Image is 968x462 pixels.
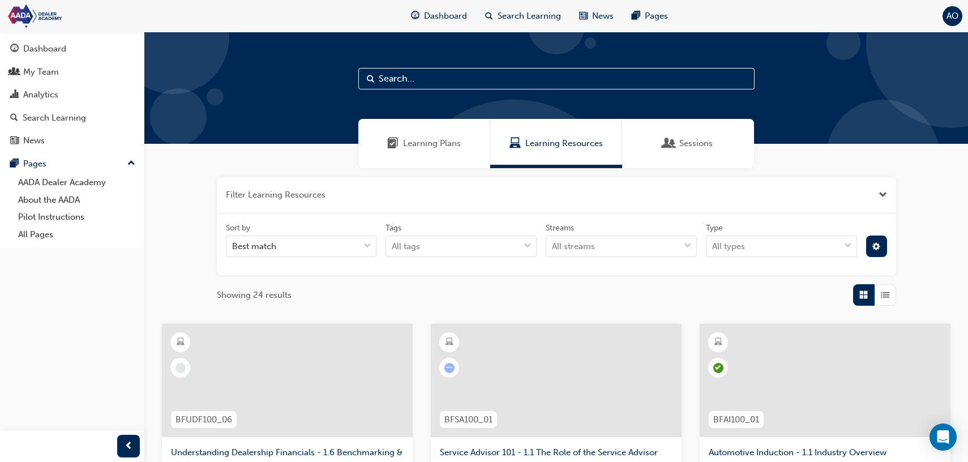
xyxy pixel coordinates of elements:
[881,289,889,302] span: List
[177,335,185,350] span: learningResourceType_ELEARNING-icon
[386,223,537,258] label: tagOptions
[10,159,19,169] span: pages-icon
[232,240,276,253] div: Best match
[859,289,868,302] span: Grid
[386,223,401,234] div: Tags
[709,446,941,459] span: Automotive Induction - 1.1 Industry Overview
[5,84,140,105] a: Analytics
[226,223,250,234] div: Sort by
[125,439,133,454] span: prev-icon
[706,223,723,234] div: Type
[23,42,66,55] div: Dashboard
[10,136,19,146] span: news-icon
[411,9,419,23] span: guage-icon
[490,119,622,168] a: Learning ResourcesLearning Resources
[10,90,19,100] span: chart-icon
[175,413,232,426] span: BFUDF100_06
[23,134,45,147] div: News
[476,5,570,28] a: search-iconSearch Learning
[440,446,673,459] span: Service Advisor 101 - 1.1 The Role of the Service Advisor
[446,335,453,350] span: learningResourceType_ELEARNING-icon
[930,423,957,451] div: Open Intercom Messenger
[622,119,754,168] a: SessionsSessions
[14,208,140,226] a: Pilot Instructions
[424,10,467,23] span: Dashboard
[23,157,46,170] div: Pages
[943,6,962,26] button: AO
[5,36,140,153] button: DashboardMy TeamAnalyticsSearch LearningNews
[623,5,677,28] a: pages-iconPages
[358,119,490,168] a: Learning PlansLearning Plans
[10,113,18,123] span: search-icon
[363,239,371,254] span: down-icon
[946,10,958,23] span: AO
[684,239,692,254] span: down-icon
[387,137,399,150] span: Learning Plans
[217,289,292,302] span: Showing 24 results
[444,413,492,426] span: BFSA100_01
[712,240,745,253] div: All types
[5,62,140,83] a: My Team
[10,44,19,54] span: guage-icon
[444,363,455,373] span: learningRecordVerb_ATTEMPT-icon
[570,5,623,28] a: news-iconNews
[525,137,603,150] span: Learning Resources
[10,67,19,78] span: people-icon
[879,189,887,202] button: Close the filter
[5,38,140,59] a: Dashboard
[498,10,561,23] span: Search Learning
[14,174,140,191] a: AADA Dealer Academy
[546,223,574,234] div: Streams
[5,153,140,174] button: Pages
[358,68,755,89] input: Search...
[713,413,759,426] span: BFAI100_01
[23,88,58,101] div: Analytics
[713,363,723,373] span: learningRecordVerb_PASS-icon
[23,112,86,125] div: Search Learning
[127,156,135,171] span: up-icon
[714,335,722,350] span: learningResourceType_ELEARNING-icon
[509,137,521,150] span: Learning Resources
[5,108,140,129] a: Search Learning
[367,72,375,85] span: Search
[485,9,493,23] span: search-icon
[872,243,880,253] span: cog-icon
[392,240,420,253] div: All tags
[524,239,532,254] span: down-icon
[663,137,675,150] span: Sessions
[866,236,887,257] button: cog-icon
[632,9,640,23] span: pages-icon
[14,226,140,243] a: All Pages
[552,240,595,253] div: All streams
[579,9,588,23] span: news-icon
[6,3,136,29] img: Trak
[5,130,140,151] a: News
[679,137,713,150] span: Sessions
[844,239,852,254] span: down-icon
[175,363,186,373] span: learningRecordVerb_NONE-icon
[23,66,59,79] div: My Team
[403,137,461,150] span: Learning Plans
[14,191,140,209] a: About the AADA
[402,5,476,28] a: guage-iconDashboard
[645,10,668,23] span: Pages
[592,10,614,23] span: News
